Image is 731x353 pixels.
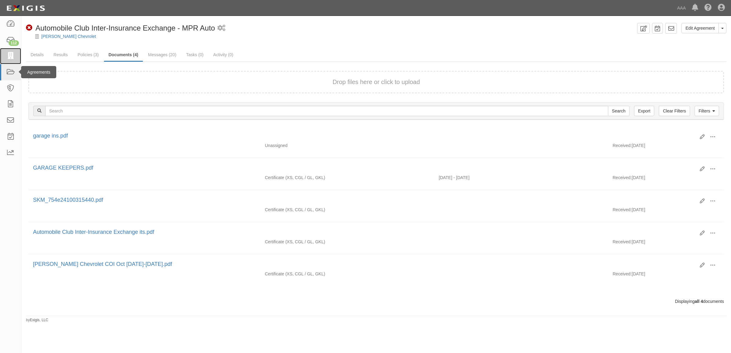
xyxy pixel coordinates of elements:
[217,25,225,31] i: 1 scheduled workflow
[209,49,238,61] a: Activity (0)
[608,142,724,152] div: [DATE]
[613,207,632,213] p: Received:
[613,271,632,277] p: Received:
[5,3,47,14] img: logo-5460c22ac91f19d4615b14bd174203de0afe785f0fc80cf4dbbc73dc1793850b.png
[260,271,434,277] div: Excess/Umbrella Liability Commercial General Liability / Garage Liability Garage Keepers Liability
[33,228,695,236] div: Automobile Club Inter-Insurance Exchange its.pdf
[695,299,703,304] b: all 4
[260,239,434,245] div: Excess/Umbrella Liability Commercial General Liability / Garage Liability Garage Keepers Liability
[182,49,208,61] a: Tasks (0)
[33,260,695,268] div: Don Brown Chevrolet COI Oct 2022-2023.pdf
[608,271,724,280] div: [DATE]
[41,34,96,39] a: [PERSON_NAME] Chevrolet
[33,133,68,139] a: garage ins.pdf
[260,142,434,149] div: Unassigned
[608,175,724,184] div: [DATE]
[104,49,143,62] a: Documents (4)
[21,66,56,78] div: Agreements
[73,49,103,61] a: Policies (3)
[613,142,632,149] p: Received:
[681,23,719,33] a: Edit Agreement
[26,49,48,61] a: Details
[9,40,19,46] div: 112
[49,49,72,61] a: Results
[332,78,420,86] button: Drop files here or click to upload
[260,175,434,181] div: Excess/Umbrella Liability Commercial General Liability / Garage Liability Garage Keepers Liability
[33,165,93,171] a: GARAGE KEEPERS.pdf
[33,196,695,204] div: SKM_754e24100315440.pdf
[613,239,632,245] p: Received:
[26,23,215,33] div: Automobile Club Inter-Insurance Exchange - MPR Auto
[33,229,154,235] a: Automobile Club Inter-Insurance Exchange its.pdf
[26,318,48,323] small: by
[33,164,695,172] div: GARAGE KEEPERS.pdf
[45,106,608,116] input: Search
[674,2,689,14] a: AAA
[608,207,724,216] div: [DATE]
[35,24,215,32] span: Automobile Club Inter-Insurance Exchange - MPR Auto
[33,261,172,267] a: [PERSON_NAME] Chevrolet COI Oct [DATE]-[DATE].pdf
[260,207,434,213] div: Excess/Umbrella Liability Commercial General Liability / Garage Liability Garage Keepers Liability
[24,298,729,304] div: Displaying documents
[695,106,719,116] a: Filters
[659,106,690,116] a: Clear Filters
[26,25,32,31] i: Non-Compliant
[634,106,654,116] a: Export
[608,239,724,248] div: [DATE]
[613,175,632,181] p: Received:
[704,4,712,12] i: Help Center - Complianz
[608,106,629,116] input: Search
[33,197,103,203] a: SKM_754e24100315440.pdf
[434,175,608,181] div: Effective 10/01/2024 - Expiration 10/01/2025
[143,49,181,61] a: Messages (20)
[30,318,48,322] a: Exigis, LLC
[33,132,695,140] div: garage ins.pdf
